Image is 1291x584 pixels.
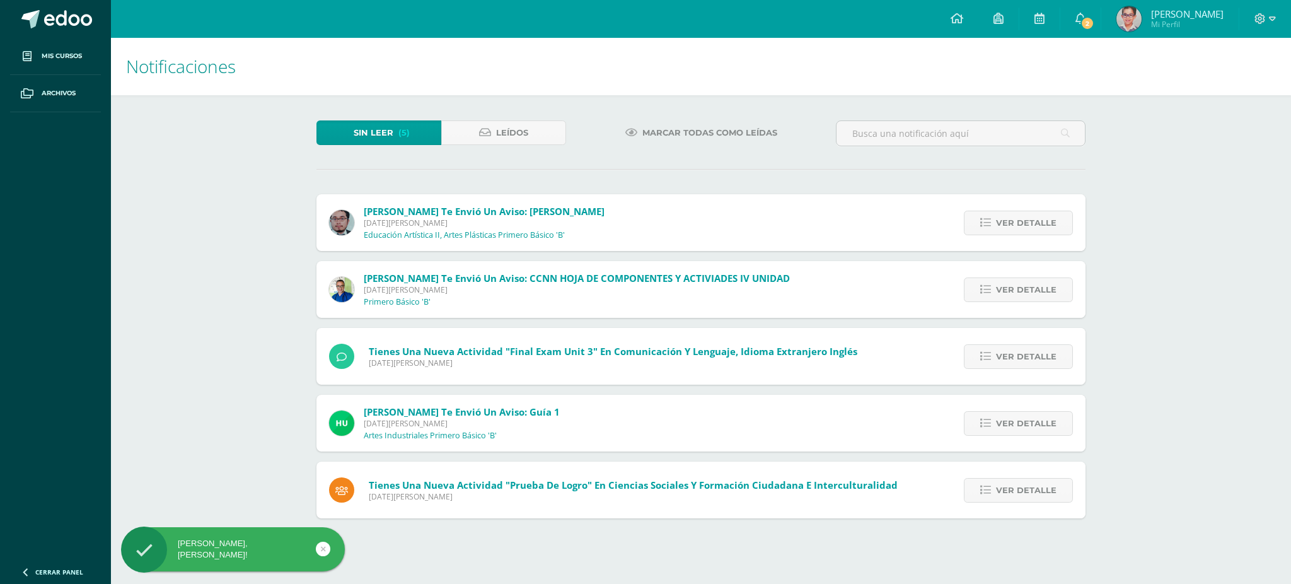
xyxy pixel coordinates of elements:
[364,272,790,284] span: [PERSON_NAME] te envió un aviso: CCNN HOJA DE COMPONENTES Y ACTIVIADES IV UNIDAD
[364,284,790,295] span: [DATE][PERSON_NAME]
[996,412,1057,435] span: Ver detalle
[996,278,1057,301] span: Ver detalle
[398,121,410,144] span: (5)
[364,230,565,240] p: Educación Artística II, Artes Plásticas Primero Básico 'B'
[316,120,441,145] a: Sin leer(5)
[837,121,1085,146] input: Busca una notificación aquí
[364,406,560,418] span: [PERSON_NAME] te envió un aviso: Guía 1
[329,277,354,302] img: 692ded2a22070436d299c26f70cfa591.png
[42,88,76,98] span: Archivos
[1151,19,1224,30] span: Mi Perfil
[10,38,101,75] a: Mis cursos
[329,411,354,436] img: fd23069c3bd5c8dde97a66a86ce78287.png
[369,358,857,368] span: [DATE][PERSON_NAME]
[121,538,345,561] div: [PERSON_NAME], [PERSON_NAME]!
[441,120,566,145] a: Leídos
[364,431,497,441] p: Artes Industriales Primero Básico 'B'
[364,218,605,228] span: [DATE][PERSON_NAME]
[369,479,898,491] span: Tienes una nueva actividad "Prueba de Logro" En Ciencias Sociales y Formación Ciudadana e Intercu...
[369,491,898,502] span: [DATE][PERSON_NAME]
[329,210,354,235] img: 5fac68162d5e1b6fbd390a6ac50e103d.png
[610,120,793,145] a: Marcar todas como leídas
[10,75,101,112] a: Archivos
[996,211,1057,235] span: Ver detalle
[42,51,82,61] span: Mis cursos
[496,121,528,144] span: Leídos
[354,121,393,144] span: Sin leer
[642,121,777,144] span: Marcar todas como leídas
[1080,16,1094,30] span: 2
[1116,6,1142,32] img: d06bc060a216a9825672d06be52b8b9d.png
[35,568,83,576] span: Cerrar panel
[364,205,605,218] span: [PERSON_NAME] te envió un aviso: [PERSON_NAME]
[1151,8,1224,20] span: [PERSON_NAME]
[364,418,560,429] span: [DATE][PERSON_NAME]
[364,297,431,307] p: Primero Básico 'B'
[996,345,1057,368] span: Ver detalle
[996,479,1057,502] span: Ver detalle
[126,54,236,78] span: Notificaciones
[369,345,857,358] span: Tienes una nueva actividad "Final Exam Unit 3" En Comunicación y Lenguaje, Idioma Extranjero Inglés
